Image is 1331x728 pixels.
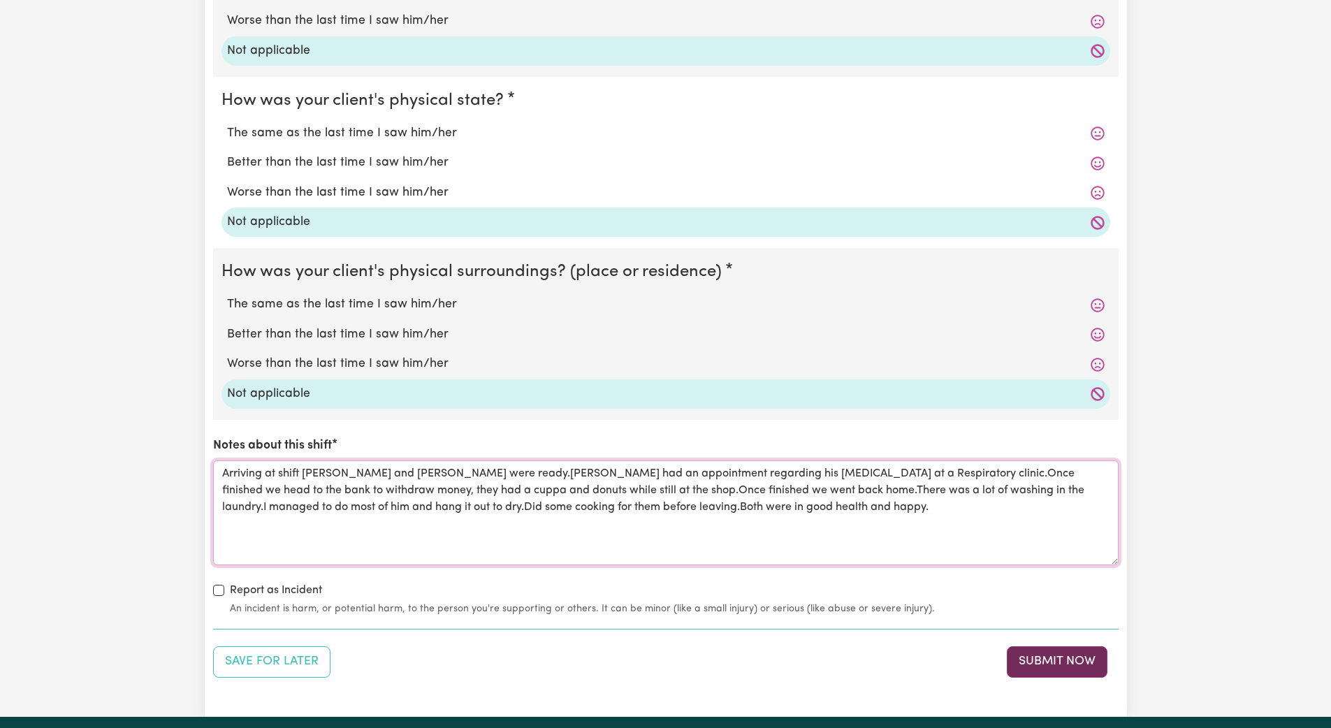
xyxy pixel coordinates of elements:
textarea: Arriving at shift [PERSON_NAME] and [PERSON_NAME] were ready.[PERSON_NAME] had an appointment reg... [213,460,1119,565]
label: Not applicable [227,42,1105,60]
label: Worse than the last time I saw him/her [227,184,1105,202]
button: Submit your job report [1007,646,1107,677]
button: Save your job report [213,646,330,677]
label: Not applicable [227,385,1105,403]
label: Notes about this shift [213,437,332,455]
legend: How was your client's physical surroundings? (place or residence) [221,259,727,284]
legend: How was your client's physical state? [221,88,509,113]
label: Worse than the last time I saw him/her [227,12,1105,30]
small: An incident is harm, or potential harm, to the person you're supporting or others. It can be mino... [230,602,1119,616]
label: Report as Incident [230,582,322,599]
label: The same as the last time I saw him/her [227,296,1105,314]
label: The same as the last time I saw him/her [227,124,1105,143]
label: Better than the last time I saw him/her [227,154,1105,172]
label: Better than the last time I saw him/her [227,326,1105,344]
label: Not applicable [227,213,1105,231]
label: Worse than the last time I saw him/her [227,355,1105,373]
